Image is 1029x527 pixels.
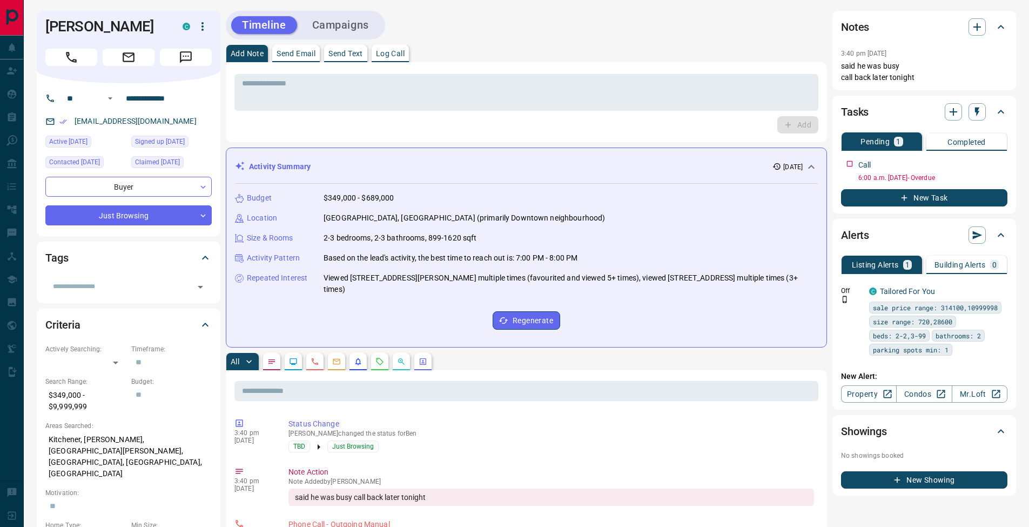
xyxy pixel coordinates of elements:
[934,261,986,269] p: Building Alerts
[841,50,887,57] p: 3:40 pm [DATE]
[247,252,300,264] p: Activity Pattern
[49,136,88,147] span: Active [DATE]
[235,157,818,177] div: Activity Summary[DATE]
[324,272,818,295] p: Viewed [STREET_ADDRESS][PERSON_NAME] multiple times (favourited and viewed 5+ times), viewed [STR...
[45,344,126,354] p: Actively Searching:
[183,23,190,30] div: condos.ca
[193,279,208,295] button: Open
[936,330,981,341] span: bathrooms: 2
[45,205,212,225] div: Just Browsing
[841,222,1007,248] div: Alerts
[880,287,935,296] a: Tailored For You
[234,485,272,492] p: [DATE]
[324,192,394,204] p: $349,000 - $689,000
[131,136,212,151] div: Mon Sep 29 2025
[288,489,814,506] div: said he was busy call back later tonight
[234,477,272,485] p: 3:40 pm
[873,302,998,313] span: sale price range: 314100,10999998
[419,357,427,366] svg: Agent Actions
[328,50,363,57] p: Send Text
[160,49,212,66] span: Message
[277,50,315,57] p: Send Email
[324,252,577,264] p: Based on the lead's activity, the best time to reach out is: 7:00 PM - 8:00 PM
[247,232,293,244] p: Size & Rooms
[131,344,212,354] p: Timeframe:
[858,173,1007,183] p: 6:00 a.m. [DATE] - Overdue
[841,14,1007,40] div: Notes
[135,136,185,147] span: Signed up [DATE]
[947,138,986,146] p: Completed
[841,296,849,303] svg: Push Notification Only
[45,488,212,498] p: Motivation:
[104,92,117,105] button: Open
[873,330,926,341] span: beds: 2-2,3-99
[231,358,239,365] p: All
[841,385,897,403] a: Property
[841,286,863,296] p: Off
[852,261,899,269] p: Listing Alerts
[45,245,212,271] div: Tags
[873,316,952,327] span: size range: 720,28600
[841,99,1007,125] div: Tasks
[234,429,272,437] p: 3:40 pm
[45,136,126,151] div: Fri Oct 03 2025
[860,138,890,145] p: Pending
[247,212,277,224] p: Location
[873,344,949,355] span: parking spots min: 1
[131,377,212,386] p: Budget:
[841,418,1007,444] div: Showings
[858,159,871,171] p: Call
[332,357,341,366] svg: Emails
[288,430,814,437] p: [PERSON_NAME] changed the status for Ben
[896,385,952,403] a: Condos
[293,441,305,452] span: TBD
[841,371,1007,382] p: New Alert:
[952,385,1007,403] a: Mr.Loft
[247,272,307,284] p: Repeated Interest
[49,157,100,168] span: Contacted [DATE]
[135,157,180,168] span: Claimed [DATE]
[45,249,68,266] h2: Tags
[841,226,869,244] h2: Alerts
[301,16,380,34] button: Campaigns
[45,177,212,197] div: Buyer
[783,162,803,172] p: [DATE]
[841,189,1007,206] button: New Task
[493,311,560,330] button: Regenerate
[289,357,298,366] svg: Lead Browsing Activity
[45,18,166,35] h1: [PERSON_NAME]
[231,50,264,57] p: Add Note
[45,49,97,66] span: Call
[841,61,1007,83] p: said he was busy call back later tonight
[234,437,272,444] p: [DATE]
[45,386,126,416] p: $349,000 - $9,999,999
[354,357,362,366] svg: Listing Alerts
[375,357,384,366] svg: Requests
[75,117,197,125] a: [EMAIL_ADDRESS][DOMAIN_NAME]
[131,156,212,171] div: Thu Oct 02 2025
[45,312,212,338] div: Criteria
[992,261,997,269] p: 0
[59,118,67,125] svg: Email Verified
[376,50,405,57] p: Log Call
[103,49,154,66] span: Email
[841,451,1007,461] p: No showings booked
[288,466,814,478] p: Note Action
[869,288,877,295] div: condos.ca
[311,357,319,366] svg: Calls
[45,431,212,483] p: Kitchener, [PERSON_NAME], [GEOGRAPHIC_DATA][PERSON_NAME], [GEOGRAPHIC_DATA], [GEOGRAPHIC_DATA], [...
[45,316,80,333] h2: Criteria
[905,261,910,269] p: 1
[841,423,887,440] h2: Showings
[231,16,297,34] button: Timeline
[247,192,272,204] p: Budget
[45,156,126,171] div: Thu Oct 02 2025
[841,471,1007,489] button: New Showing
[841,103,869,121] h2: Tasks
[267,357,276,366] svg: Notes
[324,232,477,244] p: 2-3 bedrooms, 2-3 bathrooms, 899-1620 sqft
[288,478,814,485] p: Note Added by [PERSON_NAME]
[332,441,374,452] span: Just Browsing
[45,421,212,431] p: Areas Searched:
[397,357,406,366] svg: Opportunities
